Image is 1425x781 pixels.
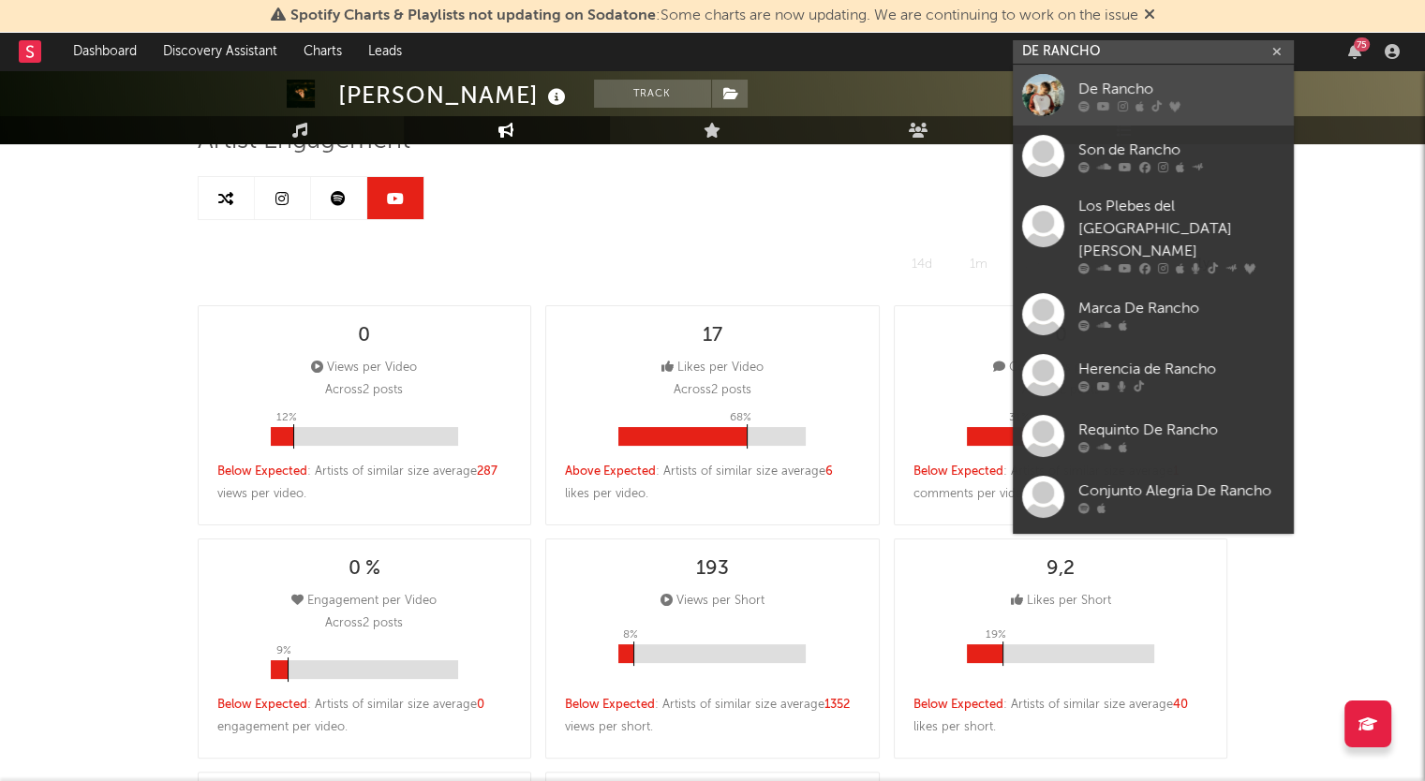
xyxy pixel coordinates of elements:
a: Marca De Rancho [1013,284,1294,345]
div: Herencia de Rancho [1078,358,1284,380]
div: Son de Rancho [1078,139,1284,161]
a: De Rancho [1013,65,1294,125]
div: : Artists of similar size average likes per video . [565,461,860,506]
a: Leads [355,33,415,70]
div: Views per Short [661,590,764,612]
span: : Some charts are now updating. We are continuing to work on the issue [290,8,1138,23]
div: : Artists of similar size average views per short . [565,694,860,739]
a: Los Plebes del [GEOGRAPHIC_DATA][PERSON_NAME] [1013,186,1294,284]
p: 12 % [276,406,297,429]
div: 14d [898,248,946,280]
div: Engagement per Video [291,590,437,612]
div: 75 [1354,37,1370,52]
div: : Artists of similar size average engagement per video . [217,694,512,739]
div: Marca De Rancho [1078,297,1284,319]
div: Comments per Video [993,357,1129,379]
div: : Artists of similar size average likes per short . [913,694,1209,739]
div: Requinto De Rancho [1078,419,1284,441]
a: Conjunto Alegria De Rancho [1013,466,1294,527]
span: 6 [825,465,833,478]
span: Below Expected [565,699,655,711]
span: Above Expected [565,465,656,478]
p: 31 % [1009,406,1030,429]
div: : Artists of similar size average comments per video . [913,461,1209,506]
div: Views per Video [311,357,417,379]
a: [GEOGRAPHIC_DATA] [1013,527,1294,588]
div: 0 % [349,558,380,581]
span: Dismiss [1144,8,1155,23]
a: Requinto De Rancho [1013,405,1294,466]
div: 0 [358,325,370,347]
div: Likes per Short [1011,590,1111,612]
a: Charts [290,33,355,70]
div: 193 [696,558,729,581]
p: 8 % [622,624,637,646]
span: Below Expected [217,699,307,711]
div: 1m [956,248,1002,280]
p: 9 % [276,640,291,662]
a: Discovery Assistant [150,33,290,70]
span: 287 [477,465,497,478]
span: 0 [477,699,484,711]
p: 19 % [986,624,1006,646]
div: Conjunto Alegria De Rancho [1078,479,1284,502]
span: 1352 [824,699,850,711]
p: Across 2 posts [325,612,403,635]
a: Dashboard [60,33,150,70]
span: Below Expected [913,699,1003,711]
span: Artist Engagement [198,130,410,153]
a: Herencia de Rancho [1013,345,1294,405]
span: Below Expected [913,465,1003,478]
span: Spotify Charts & Playlists not updating on Sodatone [290,8,656,23]
div: De Rancho [1078,78,1284,100]
a: Son de Rancho [1013,125,1294,186]
div: : Artists of similar size average views per video . [217,461,512,506]
span: 40 [1173,699,1188,711]
button: Track [594,80,711,108]
div: 9,2 [1046,558,1075,581]
div: Los Plebes del [GEOGRAPHIC_DATA][PERSON_NAME] [1078,196,1284,263]
div: 17 [703,325,722,347]
div: 2m [1011,248,1059,280]
p: Across 2 posts [325,379,403,402]
div: [PERSON_NAME] [338,80,571,111]
p: 68 % [729,406,750,429]
input: Search for artists [1013,40,1294,64]
button: 75 [1348,44,1361,59]
span: Below Expected [217,465,307,478]
div: Likes per Video [661,357,764,379]
p: Across 2 posts [674,379,751,402]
